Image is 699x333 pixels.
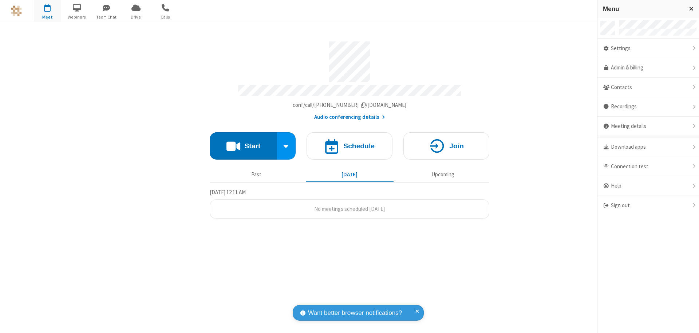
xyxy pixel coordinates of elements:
div: Recordings [597,97,699,117]
a: Admin & billing [597,58,699,78]
div: Help [597,176,699,196]
h4: Join [449,143,464,149]
button: [DATE] [306,168,394,181]
h4: Schedule [343,143,375,149]
button: Schedule [307,132,392,160]
span: Copy my meeting room link [293,101,407,108]
span: No meetings scheduled [DATE] [314,205,385,212]
button: Audio conferencing details [314,113,385,121]
span: Calls [152,14,179,20]
div: Start conference options [277,132,296,160]
button: Start [210,132,277,160]
div: Settings [597,39,699,59]
div: Download apps [597,137,699,157]
span: Drive [122,14,150,20]
button: Copy my meeting room linkCopy my meeting room link [293,101,407,109]
div: Connection test [597,157,699,177]
button: Past [213,168,300,181]
div: Meeting details [597,117,699,136]
h4: Start [244,143,260,149]
section: Today's Meetings [210,188,489,219]
span: Webinars [63,14,91,20]
span: [DATE] 12:11 AM [210,189,246,196]
span: Team Chat [93,14,120,20]
button: Join [403,132,489,160]
div: Contacts [597,78,699,97]
section: Account details [210,36,489,121]
span: Want better browser notifications? [308,308,402,318]
img: QA Selenium DO NOT DELETE OR CHANGE [11,5,22,16]
h3: Menu [603,5,683,12]
div: Sign out [597,196,699,215]
button: Upcoming [399,168,487,181]
span: Meet [34,14,61,20]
